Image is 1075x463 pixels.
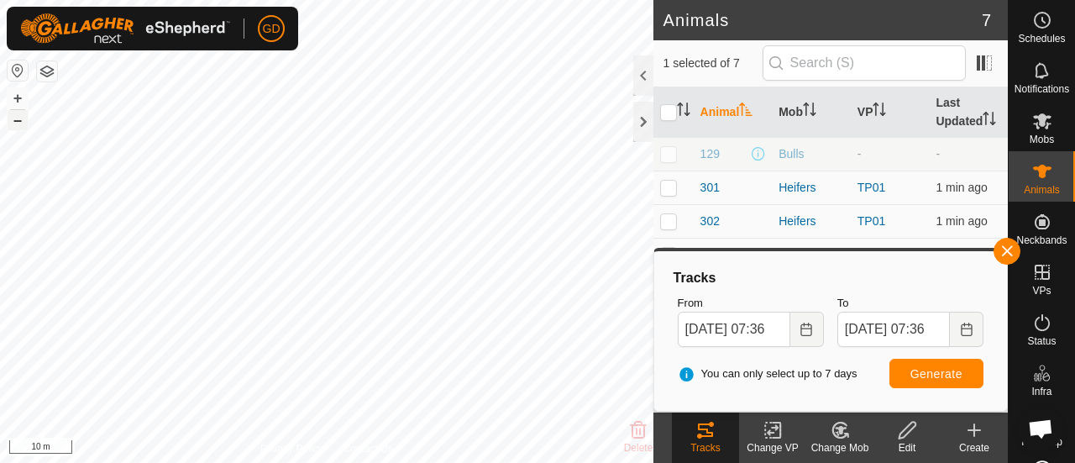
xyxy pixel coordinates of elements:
span: 1 selected of 7 [663,55,763,72]
span: Schedules [1018,34,1065,44]
span: 301 [700,179,720,197]
span: 303 [700,246,720,264]
label: To [837,295,983,312]
span: You can only select up to 7 days [678,366,857,382]
span: Status [1027,336,1056,346]
th: VP [851,87,930,138]
div: Tracks [672,440,739,455]
span: Mobs [1030,134,1054,145]
p-sorticon: Activate to sort [873,105,886,118]
span: Heatmap [1021,437,1062,447]
button: – [8,110,28,130]
button: Choose Date [950,312,983,347]
p-sorticon: Activate to sort [803,105,816,118]
span: 25 Sept 2025, 7:34 am [936,214,987,228]
a: TP01 [857,181,885,194]
span: Notifications [1015,84,1069,94]
div: Edit [873,440,941,455]
span: Infra [1031,387,1051,397]
div: Create [941,440,1008,455]
span: 7 [982,8,991,33]
div: Open chat [1018,406,1063,451]
div: Heifers [779,213,844,230]
div: Bulls [779,145,844,163]
p-sorticon: Activate to sort [677,105,690,118]
span: 302 [700,213,720,230]
h2: Animals [663,10,982,30]
p-sorticon: Activate to sort [739,105,752,118]
a: TP01 [857,214,885,228]
p-sorticon: Activate to sort [983,114,996,128]
label: From [678,295,824,312]
button: Map Layers [37,61,57,82]
div: Change Mob [806,440,873,455]
span: Neckbands [1016,235,1067,245]
button: Reset Map [8,61,28,81]
span: - [936,147,940,160]
span: 129 [700,145,720,163]
span: Generate [910,367,962,381]
a: Privacy Policy [260,441,323,456]
app-display-virtual-paddock-transition: - [857,147,862,160]
button: Choose Date [790,312,824,347]
th: Animal [694,87,773,138]
span: VPs [1032,286,1051,296]
div: Tracks [671,268,990,288]
div: Heifers [779,246,844,264]
span: Animals [1024,185,1060,195]
img: Gallagher Logo [20,13,230,44]
th: Last Updated [929,87,1008,138]
input: Search (S) [763,45,966,81]
button: Generate [889,359,983,388]
div: Change VP [739,440,806,455]
span: 25 Sept 2025, 7:34 am [936,181,987,194]
th: Mob [772,87,851,138]
button: + [8,88,28,108]
div: Heifers [779,179,844,197]
a: Contact Us [343,441,392,456]
span: GD [263,20,281,38]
